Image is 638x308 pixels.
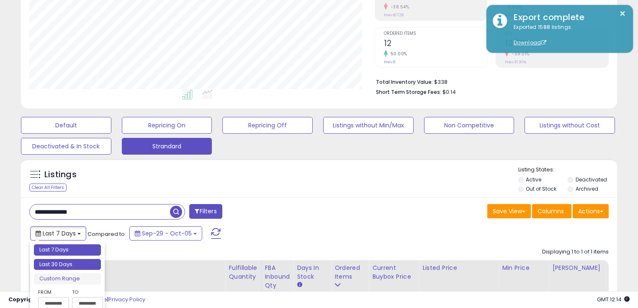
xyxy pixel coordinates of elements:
[323,117,414,134] button: Listings without Min/Max
[34,244,101,256] li: Last 7 Days
[30,226,86,241] button: Last 7 Days
[487,204,531,218] button: Save View
[8,296,145,304] div: seller snap | |
[532,204,571,218] button: Columns
[38,288,67,296] label: From
[129,226,202,241] button: Sep-29 - Oct-05
[384,39,487,50] h2: 12
[505,60,526,65] small: Prev: 31.30%
[384,13,404,18] small: Prev: $17.28
[72,288,97,296] label: To
[422,264,495,272] div: Listed Price
[526,176,541,183] label: Active
[526,185,556,192] label: Out of Stock
[509,51,530,57] small: -59.01%
[388,4,409,10] small: -38.54%
[91,264,221,272] div: Title
[376,76,602,86] li: $338
[334,264,365,281] div: Ordered Items
[576,185,598,192] label: Archived
[542,248,609,256] div: Displaying 1 to 1 of 1 items
[505,4,522,10] small: 0.00%
[297,264,327,281] div: Days In Stock
[388,51,407,57] small: 50.00%
[142,229,192,238] span: Sep-29 - Oct-05
[384,31,487,36] span: Ordered Items
[43,229,76,238] span: Last 7 Days
[576,176,607,183] label: Deactivated
[507,11,627,23] div: Export complete
[8,295,39,303] strong: Copyright
[372,264,415,281] div: Current Buybox Price
[619,8,626,19] button: ×
[376,88,441,96] b: Short Term Storage Fees:
[538,207,564,215] span: Columns
[384,60,395,65] small: Prev: 8
[573,204,609,218] button: Actions
[229,264,257,281] div: Fulfillable Quantity
[552,264,602,272] div: [PERSON_NAME]
[34,259,101,270] li: Last 30 Days
[502,264,545,272] div: Min Price
[87,230,126,238] span: Compared to:
[108,295,145,303] a: Privacy Policy
[122,117,212,134] button: Repricing On
[44,169,77,181] h5: Listings
[21,117,111,134] button: Default
[525,117,615,134] button: Listings without Cost
[222,117,313,134] button: Repricing Off
[507,23,627,47] div: Exported 1588 listings.
[189,204,222,219] button: Filters
[376,78,433,85] b: Total Inventory Value:
[265,264,290,290] div: FBA inbound Qty
[597,295,630,303] span: 2025-10-13 12:14 GMT
[29,184,67,192] div: Clear All Filters
[518,166,617,174] p: Listing States:
[21,138,111,155] button: Deactivated & In Stock
[514,39,546,46] a: Download
[122,138,212,155] button: Strandard
[442,88,456,96] span: $0.14
[34,273,101,285] li: Custom Range
[424,117,515,134] button: Non Competitive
